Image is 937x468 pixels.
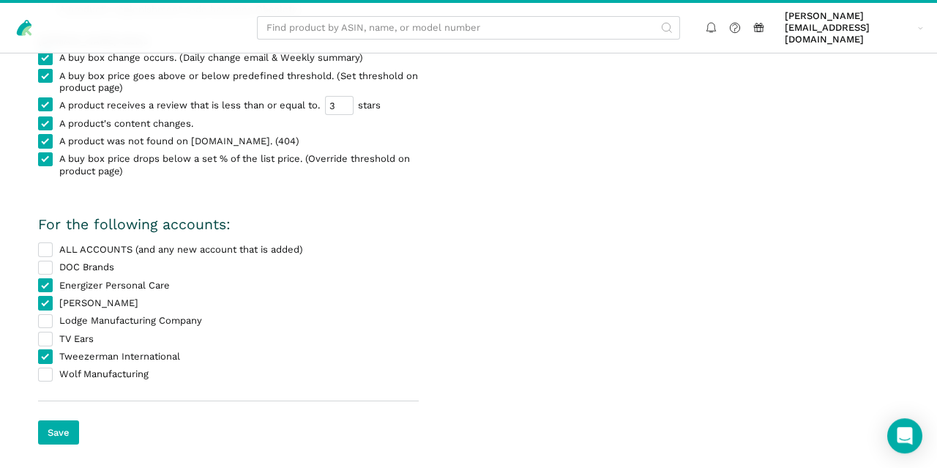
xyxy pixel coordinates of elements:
[780,8,928,48] a: [PERSON_NAME][EMAIL_ADDRESS][DOMAIN_NAME]
[325,96,354,115] input: A product receives a review that is less than or equal to. stars
[38,215,419,234] h3: For the following accounts:
[59,99,381,114] span: A product receives a review that is less than or equal to.
[59,153,419,177] span: A buy box price drops below a set % of the list price. (Override threshold on product page)
[38,244,419,257] label: ALL ACCOUNTS (and any new account that is added)
[358,100,381,111] span: stars
[59,118,193,130] span: A product's content changes.
[38,261,419,275] label: DOC Brands
[59,135,299,147] span: A product was not found on [DOMAIN_NAME]. (404)
[59,52,363,64] span: A buy box change occurs. (Daily change email & Weekly summary)
[38,297,419,311] label: [PERSON_NAME]
[887,418,922,453] div: Open Intercom Messenger
[38,315,419,328] label: Lodge Manufacturing Company
[59,70,419,94] span: A buy box price goes above or below predefined threshold. (Set threshold on product page)
[38,333,419,346] label: TV Ears
[38,420,79,445] input: Save
[257,16,680,40] input: Find product by ASIN, name, or model number
[38,351,419,364] label: Tweezerman International
[785,10,913,46] span: [PERSON_NAME][EMAIL_ADDRESS][DOMAIN_NAME]
[38,280,419,293] label: Energizer Personal Care
[38,368,419,382] label: Wolf Manufacturing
